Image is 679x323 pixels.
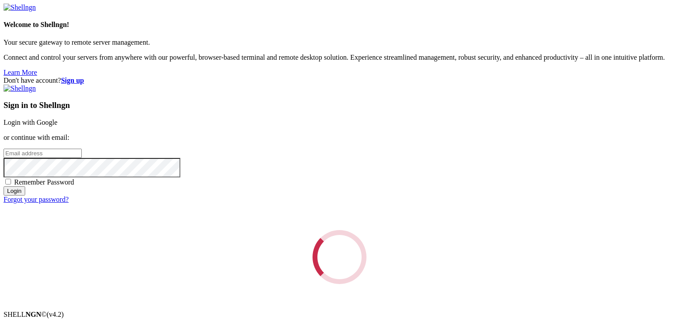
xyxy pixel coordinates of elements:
[4,21,675,29] h4: Welcome to Shellngn!
[47,311,64,318] span: 4.2.0
[61,77,84,84] a: Sign up
[4,85,36,92] img: Shellngn
[4,149,82,158] input: Email address
[4,186,25,196] input: Login
[4,38,675,46] p: Your secure gateway to remote server management.
[4,4,36,12] img: Shellngn
[4,77,675,85] div: Don't have account?
[4,69,37,76] a: Learn More
[4,134,675,142] p: or continue with email:
[4,100,675,110] h3: Sign in to Shellngn
[14,178,74,186] span: Remember Password
[4,196,69,203] a: Forgot your password?
[4,311,64,318] span: SHELL ©
[4,54,675,62] p: Connect and control your servers from anywhere with our powerful, browser-based terminal and remo...
[5,179,11,185] input: Remember Password
[4,119,57,126] a: Login with Google
[313,230,366,284] div: Loading...
[26,311,42,318] b: NGN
